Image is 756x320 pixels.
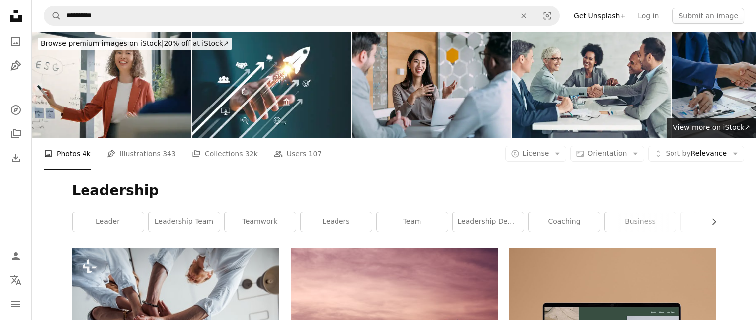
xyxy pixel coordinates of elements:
[6,124,26,144] a: Collections
[225,212,296,232] a: teamwork
[648,146,744,162] button: Sort byRelevance
[192,32,351,138] img: Growth strategy busines trend concept. Businessman hand on arrow investment icon. Increase sale m...
[605,212,676,232] a: business
[32,32,238,56] a: Browse premium images on iStock|20% off at iStock↗
[163,148,176,159] span: 343
[513,6,535,25] button: Clear
[38,38,232,50] div: 20% off at iStock ↗
[309,148,322,159] span: 107
[44,6,560,26] form: Find visuals sitewide
[667,118,756,138] a: View more on iStock↗
[73,212,144,232] a: leader
[6,270,26,290] button: Language
[632,8,665,24] a: Log in
[588,149,627,157] span: Orientation
[245,148,258,159] span: 32k
[192,138,258,170] a: Collections 32k
[666,149,690,157] span: Sort by
[6,56,26,76] a: Illustrations
[6,246,26,266] a: Log in / Sign up
[41,39,164,47] span: Browse premium images on iStock |
[529,212,600,232] a: coaching
[6,148,26,168] a: Download History
[568,8,632,24] a: Get Unsplash+
[666,149,727,159] span: Relevance
[107,138,176,170] a: Illustrations 343
[681,212,752,232] a: lead
[44,6,61,25] button: Search Unsplash
[453,212,524,232] a: leadership development
[523,149,549,157] span: License
[535,6,559,25] button: Visual search
[352,32,511,138] img: Group of business persons talking in the office.
[512,32,671,138] img: Businesswoman and businessman shaking hands across the table
[274,138,322,170] a: Users 107
[32,32,191,138] img: Female Professional Presenting ESG Strategy Leadership and Innovation
[6,294,26,314] button: Menu
[6,32,26,52] a: Photos
[705,212,716,232] button: scroll list to the right
[672,8,744,24] button: Submit an image
[6,100,26,120] a: Explore
[673,123,750,131] span: View more on iStock ↗
[377,212,448,232] a: team
[301,212,372,232] a: leaders
[570,146,644,162] button: Orientation
[149,212,220,232] a: leadership team
[505,146,567,162] button: License
[72,182,716,200] h1: Leadership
